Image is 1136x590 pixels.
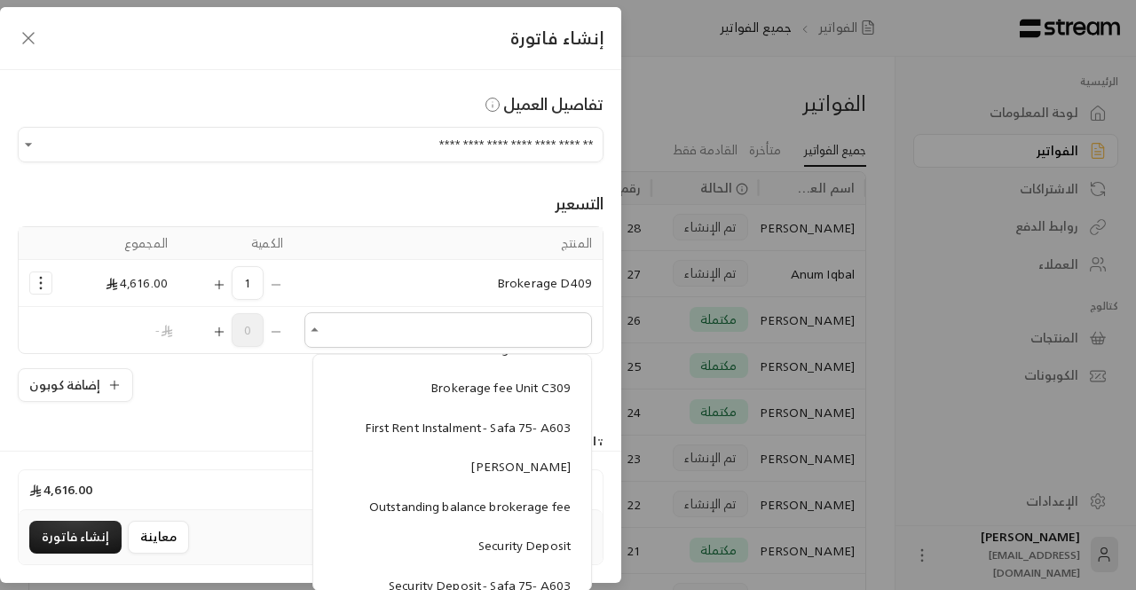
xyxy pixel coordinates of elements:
span: Security Deposit [478,534,571,556]
span: 1 [232,266,264,300]
table: Selected Products [18,226,603,354]
button: إنشاء فاتورة [29,521,122,554]
td: - [63,307,178,353]
button: Open [18,134,39,155]
span: [PERSON_NAME] [470,455,571,477]
span: Brokerage D409 [497,271,592,294]
th: المنتج [294,227,603,260]
span: First Rent Instalment - Safa 75- A603 [365,415,571,437]
button: معاينة [128,521,189,554]
div: التسعير [18,191,603,216]
span: 4,616.00 [106,271,168,294]
span: 0 [232,313,264,347]
button: Close [304,319,326,341]
span: تفاصيل العميل [482,90,604,118]
button: إضافة كوبون [18,368,133,402]
span: Outstanding balance brokerage fee [369,494,571,516]
th: الكمية [178,227,294,260]
span: Brokerage fee Unit C309 [430,376,571,398]
span: إنشاء فاتورة [510,22,603,53]
span: Brokerage fee H309 [455,336,571,358]
th: المجموع [63,227,178,260]
span: 4,616.00 [29,481,92,499]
